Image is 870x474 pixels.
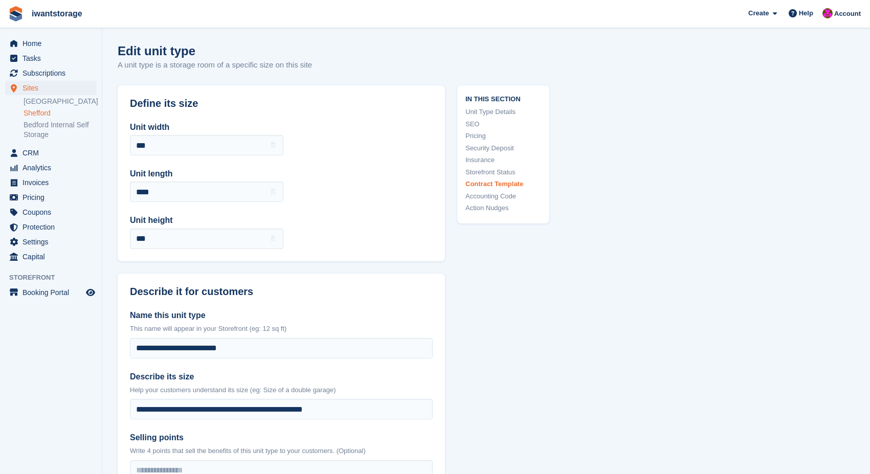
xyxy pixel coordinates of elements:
[5,36,97,51] a: menu
[23,66,84,80] span: Subscriptions
[23,285,84,300] span: Booking Portal
[130,446,433,456] p: Write 4 points that sell the benefits of this unit type to your customers. (Optional)
[23,175,84,190] span: Invoices
[5,175,97,190] a: menu
[5,161,97,175] a: menu
[23,235,84,249] span: Settings
[130,371,433,383] label: Describe its size
[23,190,84,205] span: Pricing
[130,432,433,444] label: Selling points
[822,8,833,18] img: Jonathan
[465,143,541,153] a: Security Deposit
[5,66,97,80] a: menu
[465,203,541,213] a: Action Nudges
[5,235,97,249] a: menu
[5,220,97,234] a: menu
[130,309,433,322] label: Name this unit type
[465,119,541,129] a: SEO
[748,8,769,18] span: Create
[24,97,97,106] a: [GEOGRAPHIC_DATA]
[118,44,312,58] h1: Edit unit type
[465,94,541,103] span: In this section
[23,205,84,219] span: Coupons
[23,81,84,95] span: Sites
[9,273,102,283] span: Storefront
[465,191,541,201] a: Accounting Code
[5,81,97,95] a: menu
[130,324,433,334] p: This name will appear in your Storefront (eg: 12 sq ft)
[28,5,86,22] a: iwantstorage
[118,59,312,71] p: A unit type is a storage room of a specific size on this site
[834,9,861,19] span: Account
[5,285,97,300] a: menu
[23,146,84,160] span: CRM
[84,286,97,299] a: Preview store
[465,179,541,189] a: Contract Template
[130,168,283,180] label: Unit length
[23,161,84,175] span: Analytics
[23,250,84,264] span: Capital
[5,205,97,219] a: menu
[5,146,97,160] a: menu
[5,250,97,264] a: menu
[465,131,541,141] a: Pricing
[23,220,84,234] span: Protection
[24,108,97,118] a: Shefford
[465,155,541,165] a: Insurance
[130,98,433,109] h2: Define its size
[465,107,541,117] a: Unit Type Details
[130,214,283,227] label: Unit height
[8,6,24,21] img: stora-icon-8386f47178a22dfd0bd8f6a31ec36ba5ce8667c1dd55bd0f319d3a0aa187defe.svg
[130,121,283,133] label: Unit width
[130,385,433,395] p: Help your customers understand its size (eg: Size of a double garage)
[465,167,541,177] a: Storefront Status
[799,8,813,18] span: Help
[5,51,97,65] a: menu
[5,190,97,205] a: menu
[24,120,97,140] a: Bedford Internal Self Storage
[23,51,84,65] span: Tasks
[130,286,433,298] h2: Describe it for customers
[23,36,84,51] span: Home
